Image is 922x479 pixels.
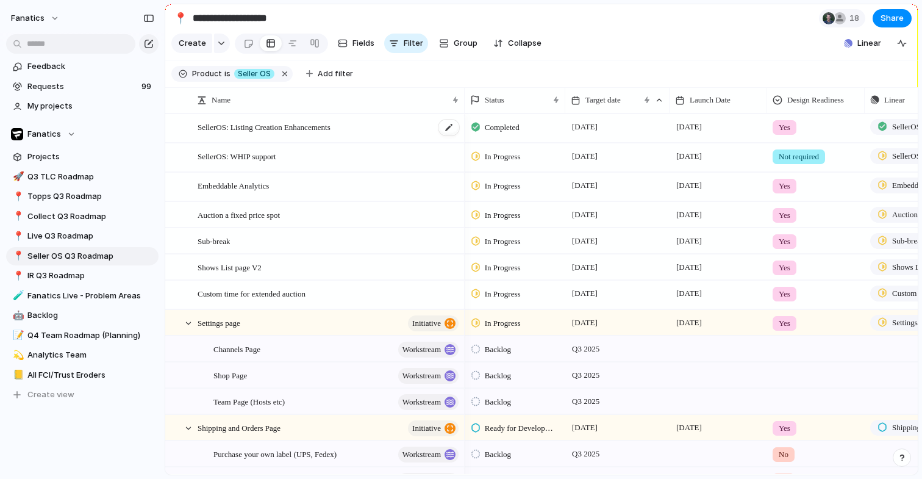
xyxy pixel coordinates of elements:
[13,229,21,243] div: 📍
[13,348,21,362] div: 💫
[779,236,790,248] span: Yes
[884,94,905,106] span: Linear
[27,290,154,302] span: Fanatics Live - Problem Areas
[402,446,441,463] span: workstream
[11,330,23,342] button: 📝
[11,250,23,262] button: 📍
[6,306,159,325] div: 🤖Backlog
[779,262,790,274] span: Yes
[198,315,240,330] span: Settings page
[485,151,521,163] span: In Progress
[412,420,441,437] span: initiative
[6,97,159,115] a: My projects
[13,328,21,342] div: 📝
[485,121,520,134] span: Completed
[398,394,459,410] button: workstream
[6,326,159,345] a: 📝Q4 Team Roadmap (Planning)
[485,262,521,274] span: In Progress
[27,369,154,381] span: All FCI/Trust Eroders
[6,247,159,265] a: 📍Seller OS Q3 Roadmap
[569,342,602,356] span: Q3 2025
[212,94,230,106] span: Name
[779,288,790,300] span: Yes
[222,67,233,81] button: is
[213,368,247,382] span: Shop Page
[6,287,159,305] a: 🧪Fanatics Live - Problem Areas
[569,447,602,461] span: Q3 2025
[13,309,21,323] div: 🤖
[485,94,504,106] span: Status
[27,81,138,93] span: Requests
[569,315,601,330] span: [DATE]
[569,178,601,193] span: [DATE]
[673,178,705,193] span: [DATE]
[6,168,159,186] div: 🚀Q3 TLC Roadmap
[174,10,187,26] div: 📍
[673,234,705,248] span: [DATE]
[232,67,277,81] button: Seller OS
[673,207,705,222] span: [DATE]
[13,269,21,283] div: 📍
[398,368,459,384] button: workstream
[485,209,521,221] span: In Progress
[569,394,602,409] span: Q3 2025
[485,180,521,192] span: In Progress
[857,37,881,49] span: Linear
[673,149,705,164] span: [DATE]
[6,227,159,245] a: 📍Live Q3 Roadmap
[11,171,23,183] button: 🚀
[318,68,353,79] span: Add filter
[11,369,23,381] button: 📒
[27,389,74,401] span: Create view
[224,68,230,79] span: is
[787,94,844,106] span: Design Readiness
[6,148,159,166] a: Projects
[13,209,21,223] div: 📍
[6,346,159,364] a: 💫Analytics Team
[508,37,541,49] span: Collapse
[11,349,23,361] button: 💫
[352,37,374,49] span: Fields
[779,422,790,434] span: Yes
[27,151,154,163] span: Projects
[27,128,61,140] span: Fanatics
[198,178,269,192] span: Embeddable Analytics
[881,12,904,24] span: Share
[27,270,154,282] span: IR Q3 Roadmap
[213,394,285,408] span: Team Page (Hosts etc)
[873,9,912,27] button: Share
[569,260,601,275] span: [DATE]
[6,77,159,96] a: Requests99
[6,267,159,285] div: 📍IR Q3 Roadmap
[333,34,379,53] button: Fields
[673,286,705,301] span: [DATE]
[569,120,601,134] span: [DATE]
[198,420,281,434] span: Shipping and Orders Page
[485,448,511,461] span: Backlog
[6,125,159,143] button: Fanatics
[198,149,276,163] span: SellerOS: WHIP support
[11,190,23,203] button: 📍
[11,211,23,223] button: 📍
[171,9,190,28] button: 📍
[171,34,212,53] button: Create
[213,342,260,356] span: Channels Page
[6,207,159,226] a: 📍Collect Q3 Roadmap
[198,120,331,134] span: SellerOS: Listing Creation Enhancements
[398,447,459,463] button: workstream
[402,341,441,358] span: workstream
[779,180,790,192] span: Yes
[13,170,21,184] div: 🚀
[779,151,819,163] span: Not required
[13,368,21,382] div: 📒
[384,34,428,53] button: Filter
[485,288,521,300] span: In Progress
[13,249,21,263] div: 📍
[673,420,705,435] span: [DATE]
